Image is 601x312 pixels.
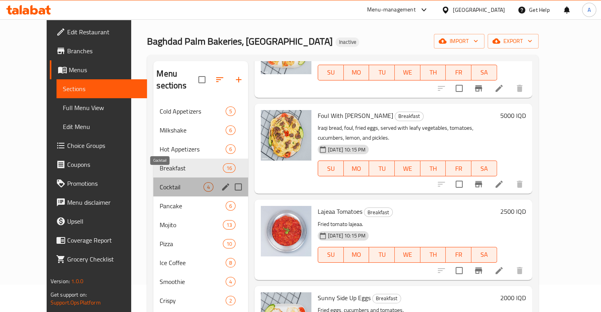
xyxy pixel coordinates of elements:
[398,67,417,78] span: WE
[51,290,87,300] span: Get support on:
[223,163,236,173] div: items
[475,67,494,78] span: SA
[335,37,359,47] div: Inactive
[469,261,488,280] button: Branch-specific-item
[69,65,141,75] span: Menus
[471,161,497,176] button: SA
[67,235,141,245] span: Coverage Report
[347,163,366,174] span: MO
[420,65,446,80] button: TH
[153,102,248,121] div: Cold Appetizers5
[153,272,248,291] div: Smoothie4
[50,41,147,60] a: Branches
[67,198,141,207] span: Menu disclaimer
[160,239,222,248] span: Pizza
[395,161,420,176] button: WE
[226,277,236,286] div: items
[325,146,369,153] span: [DATE] 10:15 PM
[318,219,497,229] p: Fried tomato lajeaa.
[50,193,147,212] a: Menu disclaimer
[318,206,362,217] span: Lajeaa Tomatoes
[153,140,248,159] div: Hot Appetizers6
[57,117,147,136] a: Edit Menu
[318,292,371,304] span: Sunny Side Up Eggs
[446,65,471,80] button: FR
[63,122,141,131] span: Edit Menu
[494,266,504,275] a: Edit menu item
[67,254,141,264] span: Grocery Checklist
[364,208,392,217] span: Breakfast
[449,163,468,174] span: FR
[51,297,101,308] a: Support.OpsPlatform
[475,249,494,260] span: SA
[67,160,141,169] span: Coupons
[325,232,369,239] span: [DATE] 10:15 PM
[446,161,471,176] button: FR
[50,250,147,269] a: Grocery Checklist
[226,278,235,286] span: 4
[398,163,417,174] span: WE
[160,144,225,154] span: Hot Appetizers
[57,98,147,117] a: Full Menu View
[210,70,229,89] span: Sort sections
[160,220,222,230] span: Mojito
[160,296,225,305] span: Crispy
[67,46,141,56] span: Branches
[261,110,311,161] img: Foul With Baladi Ghee
[50,155,147,174] a: Coupons
[226,201,236,211] div: items
[453,6,505,14] div: [GEOGRAPHIC_DATA]
[500,292,526,303] h6: 2000 IQD
[223,164,235,172] span: 16
[510,261,529,280] button: delete
[451,176,467,192] span: Select to update
[220,181,232,193] button: edit
[67,141,141,150] span: Choice Groups
[321,163,341,174] span: SU
[469,175,488,194] button: Branch-specific-item
[63,84,141,93] span: Sections
[321,249,341,260] span: SU
[153,291,248,310] div: Crispy2
[160,201,225,211] div: Pancake
[494,179,504,189] a: Edit menu item
[226,259,235,267] span: 8
[471,65,497,80] button: SA
[67,179,141,188] span: Promotions
[369,161,395,176] button: TU
[347,67,366,78] span: MO
[372,163,392,174] span: TU
[471,247,497,263] button: SA
[51,276,70,286] span: Version:
[446,247,471,263] button: FR
[449,249,468,260] span: FR
[488,34,539,49] button: export
[318,161,344,176] button: SU
[226,127,235,134] span: 6
[588,6,591,14] span: A
[204,183,213,191] span: 4
[424,249,443,260] span: TH
[226,146,235,153] span: 6
[510,79,529,98] button: delete
[451,262,467,279] span: Select to update
[318,65,344,80] button: SU
[160,277,225,286] span: Smoothie
[160,182,203,192] span: Cocktail
[153,177,248,196] div: Cocktail4edit
[321,67,341,78] span: SU
[395,112,423,121] span: Breakfast
[398,249,417,260] span: WE
[223,240,235,248] span: 10
[50,231,147,250] a: Coverage Report
[395,247,420,263] button: WE
[50,136,147,155] a: Choice Groups
[50,60,147,79] a: Menus
[364,207,393,217] div: Breakfast
[223,239,236,248] div: items
[372,67,392,78] span: TU
[500,110,526,121] h6: 5000 IQD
